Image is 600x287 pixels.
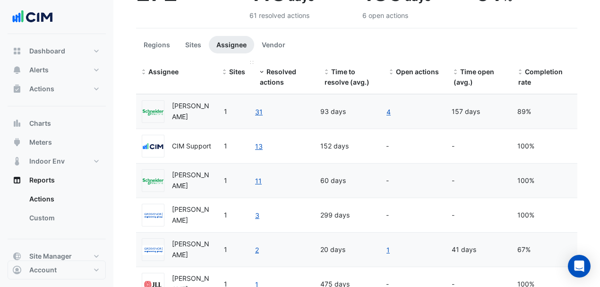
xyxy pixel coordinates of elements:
[320,175,375,186] div: 60 days
[255,106,263,117] a: 31
[29,119,51,128] span: Charts
[12,84,22,94] app-icon: Actions
[229,68,245,76] span: Sites
[29,265,57,275] span: Account
[452,244,506,255] div: 41 days
[12,175,22,185] app-icon: Reports
[172,141,211,152] div: CIM Support
[386,141,440,152] div: -
[142,211,164,220] img: Grosvenor Engineering
[452,106,506,117] div: 157 days
[386,175,440,186] div: -
[386,210,440,221] div: -
[224,245,227,253] span: 1 O'Connell Street
[396,68,439,76] span: Open actions
[517,175,572,186] div: 100%
[518,67,572,88] div: Completion (%) = Resolved Actions / (Resolved Actions + Open Actions)
[12,65,22,75] app-icon: Alerts
[29,175,55,185] span: Reports
[255,175,262,186] a: 11
[517,106,572,117] div: 89%
[224,211,227,219] span: 1 O'Connell Street
[148,68,179,76] span: Assignee
[254,36,293,53] button: Vendor
[12,138,22,147] app-icon: Meters
[568,255,591,278] div: Open Intercom Messenger
[29,252,72,261] span: Site Manager
[8,190,106,231] div: Reports
[29,138,52,147] span: Meters
[29,84,54,94] span: Actions
[386,244,390,255] a: 1
[362,10,464,20] div: 6 open actions
[8,61,106,79] button: Alerts
[320,106,375,117] div: 93 days
[12,252,22,261] app-icon: Site Manager
[29,157,65,166] span: Indoor Env
[172,204,213,226] div: [PERSON_NAME]
[8,247,106,266] button: Site Manager
[172,170,213,191] div: [PERSON_NAME]
[8,114,106,133] button: Charts
[517,210,572,221] div: 100%
[8,261,106,279] button: Account
[142,107,164,117] img: Schneider Electric
[209,36,254,53] button: Assignee
[255,244,259,255] a: 2
[142,142,164,151] img: CIM
[452,141,506,152] div: -
[12,46,22,56] app-icon: Dashboard
[8,152,106,171] button: Indoor Env
[11,8,54,26] img: Company Logo
[260,68,296,87] span: Resolved actions
[454,68,494,87] span: Time open (avg.)
[517,244,572,255] div: 67%
[255,210,260,221] a: 3
[29,46,65,56] span: Dashboard
[452,210,506,221] div: -
[386,106,391,117] a: 4
[12,157,22,166] app-icon: Indoor Env
[142,176,164,186] img: Schneider Electric
[8,42,106,61] button: Dashboard
[224,176,227,184] span: 1 O'Connell Street
[518,68,563,87] span: Completion rate
[22,190,106,209] a: Actions
[29,65,49,75] span: Alerts
[325,68,369,87] span: Time to resolve (avg.)
[320,244,375,255] div: 20 days
[320,210,375,221] div: 299 days
[255,141,263,152] a: 13
[452,175,506,186] div: -
[22,209,106,227] a: Custom
[8,133,106,152] button: Meters
[224,142,227,150] span: 1 O'Connell Street
[8,171,106,190] button: Reports
[178,36,209,53] button: Sites
[142,245,164,255] img: Grosvenor Engineering
[249,10,351,20] div: 61 resolved actions
[8,79,106,98] button: Actions
[517,141,572,152] div: 100%
[172,101,213,122] div: [PERSON_NAME]
[136,36,178,53] button: Regions
[320,141,375,152] div: 152 days
[12,119,22,128] app-icon: Charts
[172,239,213,261] div: [PERSON_NAME]
[224,107,227,115] span: 1 O'Connell Street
